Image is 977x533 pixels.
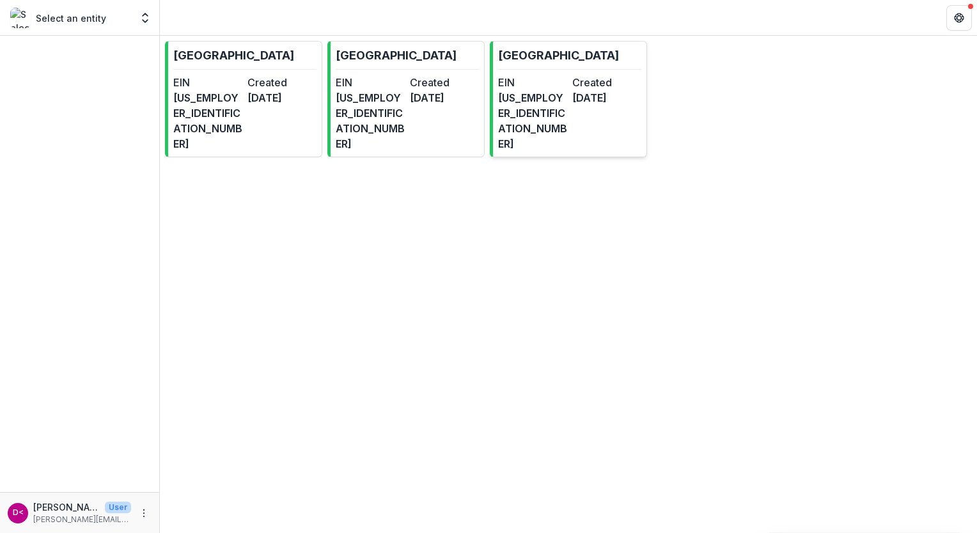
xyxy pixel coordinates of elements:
[336,47,457,64] p: [GEOGRAPHIC_DATA]
[336,75,405,90] dt: EIN
[498,75,567,90] dt: EIN
[13,509,24,517] div: David Bowers <david.p.bowers@k12.wv.us>
[173,75,242,90] dt: EIN
[410,90,479,105] dd: [DATE]
[33,514,131,525] p: [PERSON_NAME][EMAIL_ADDRESS][PERSON_NAME][DOMAIN_NAME]
[410,75,479,90] dt: Created
[327,41,485,157] a: [GEOGRAPHIC_DATA]EIN[US_EMPLOYER_IDENTIFICATION_NUMBER]Created[DATE]
[572,90,641,105] dd: [DATE]
[165,41,322,157] a: [GEOGRAPHIC_DATA]EIN[US_EMPLOYER_IDENTIFICATION_NUMBER]Created[DATE]
[136,5,154,31] button: Open entity switcher
[105,502,131,513] p: User
[136,506,152,521] button: More
[498,90,567,151] dd: [US_EMPLOYER_IDENTIFICATION_NUMBER]
[490,41,647,157] a: [GEOGRAPHIC_DATA]EIN[US_EMPLOYER_IDENTIFICATION_NUMBER]Created[DATE]
[36,12,106,25] p: Select an entity
[946,5,972,31] button: Get Help
[173,47,294,64] p: [GEOGRAPHIC_DATA]
[572,75,641,90] dt: Created
[173,90,242,151] dd: [US_EMPLOYER_IDENTIFICATION_NUMBER]
[247,90,317,105] dd: [DATE]
[33,500,100,514] p: [PERSON_NAME] <[PERSON_NAME][EMAIL_ADDRESS][PERSON_NAME][DOMAIN_NAME]>
[10,8,31,28] img: Select an entity
[336,90,405,151] dd: [US_EMPLOYER_IDENTIFICATION_NUMBER]
[247,75,317,90] dt: Created
[498,47,619,64] p: [GEOGRAPHIC_DATA]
